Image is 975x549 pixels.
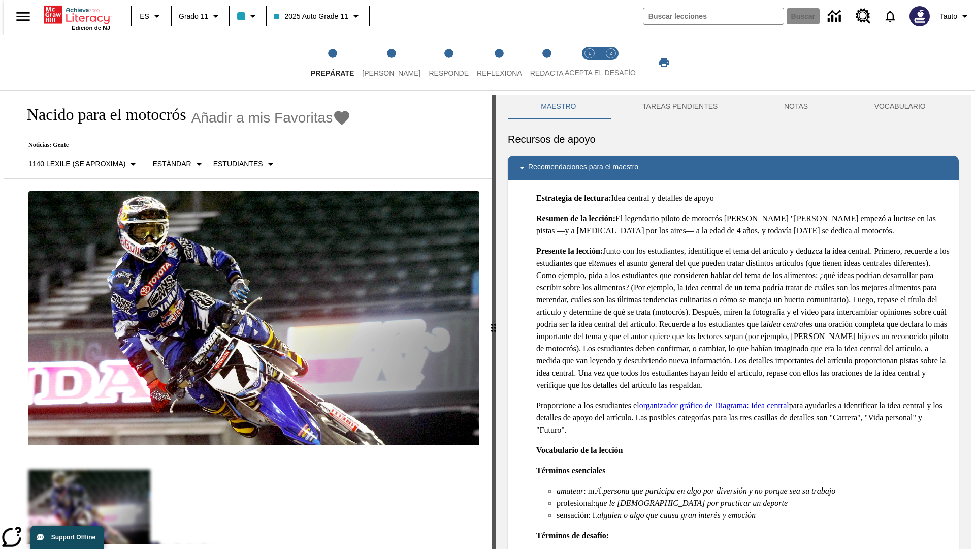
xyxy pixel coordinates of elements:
[565,69,636,77] span: ACEPTA EL DESAFÍO
[233,7,263,25] button: El color de la clase es azul claro. Cambiar el color de la clase.
[508,131,959,147] h6: Recursos de apoyo
[595,499,788,507] em: que le [DEMOGRAPHIC_DATA] por practicar un deporte
[420,35,477,90] button: Responde step 3 of 5
[575,35,604,90] button: Acepta el desafío lee step 1 of 2
[557,485,951,497] li: : m./f.
[594,259,610,267] em: tema
[477,69,522,77] span: Reflexiona
[508,95,959,119] div: Instructional Panel Tabs
[362,69,420,77] span: [PERSON_NAME]
[508,95,609,119] button: Maestro
[24,155,143,173] button: Seleccione Lexile, 1140 Lexile (Se aproxima)
[536,466,605,475] strong: Términos esenciales
[44,4,110,31] div: Portada
[940,11,957,22] span: Tauto
[429,69,469,77] span: Responde
[354,35,429,90] button: Lee step 2 of 5
[175,7,226,25] button: Grado: Grado 11, Elige un grado
[530,69,564,77] span: Redacta
[209,155,281,173] button: Seleccionar estudiante
[841,95,959,119] button: VOCABULARIO
[508,156,959,180] div: Recomendaciones para el maestro
[72,25,110,31] span: Edición de NJ
[903,3,936,29] button: Escoja un nuevo avatar
[648,53,680,72] button: Imprimir
[850,3,877,30] a: Centro de recursos, Se abrirá en una pestaña nueva.
[536,194,611,202] strong: Estrategia de lectura:
[152,159,191,169] p: Estándar
[597,511,756,520] em: alguien o algo que causa gran interés y emoción
[28,159,125,169] p: 1140 Lexile (Se aproxima)
[822,3,850,30] a: Centro de información
[270,7,366,25] button: Clase: 2025 Auto Grade 11, Selecciona una clase
[522,35,572,90] button: Redacta step 5 of 5
[191,110,333,126] span: Añadir a mis Favoritas
[536,214,615,223] strong: Resumen de la lección:
[536,247,603,255] strong: Presente la lección:
[148,155,209,173] button: Tipo de apoyo, Estándar
[28,191,479,445] img: El corredor de motocrós James Stewart vuela por los aires en su motocicleta de montaña
[274,11,348,22] span: 2025 Auto Grade 11
[30,526,104,549] button: Support Offline
[140,11,149,22] span: ES
[557,486,583,495] em: amateur
[596,35,626,90] button: Acepta el desafío contesta step 2 of 2
[4,95,492,544] div: reading
[609,51,612,56] text: 2
[536,400,951,436] p: Proporcione a los estudiantes el para ayudarles a identificar la idea central y los detalles de a...
[751,95,841,119] button: NOTAS
[536,531,609,540] strong: Términos de desafío:
[179,11,208,22] span: Grado 11
[609,95,751,119] button: TAREAS PENDIENTES
[528,162,638,174] p: Recomendaciones para el maestro
[936,7,975,25] button: Perfil/Configuración
[536,245,951,391] p: Junto con los estudiantes, identifique el tema del artículo y deduzca la idea central. Primero, r...
[557,497,951,509] li: profesional:
[191,109,351,127] button: Añadir a mis Favoritas - Nacido para el motocrós
[311,69,354,77] span: Prepárate
[213,159,263,169] p: Estudiantes
[536,212,951,237] p: El legendario piloto de motocrós [PERSON_NAME] "[PERSON_NAME] empezó a lucirse en las pistas —y a...
[496,95,971,549] div: activity
[603,486,835,495] em: persona que participa en algo por diversión y no porque sea su trabajo
[536,446,623,454] strong: Vocabulario de la lección
[643,8,784,24] input: Buscar campo
[303,35,362,90] button: Prepárate step 1 of 5
[767,320,806,328] em: idea central
[492,95,496,549] div: Pulsa la tecla de intro o la barra espaciadora y luego presiona las flechas de derecha e izquierd...
[16,141,351,149] p: Noticias: Gente
[16,105,186,124] h1: Nacido para el motocrós
[909,6,930,26] img: Avatar
[557,509,951,522] li: sensación: f.
[588,51,591,56] text: 1
[469,35,530,90] button: Reflexiona step 4 of 5
[135,7,168,25] button: Lenguaje: ES, Selecciona un idioma
[8,2,38,32] button: Abrir el menú lateral
[639,401,789,410] a: organizador gráfico de Diagrama: Idea central
[536,192,951,204] p: Idea central y detalles de apoyo
[51,534,95,541] span: Support Offline
[877,3,903,29] a: Notificaciones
